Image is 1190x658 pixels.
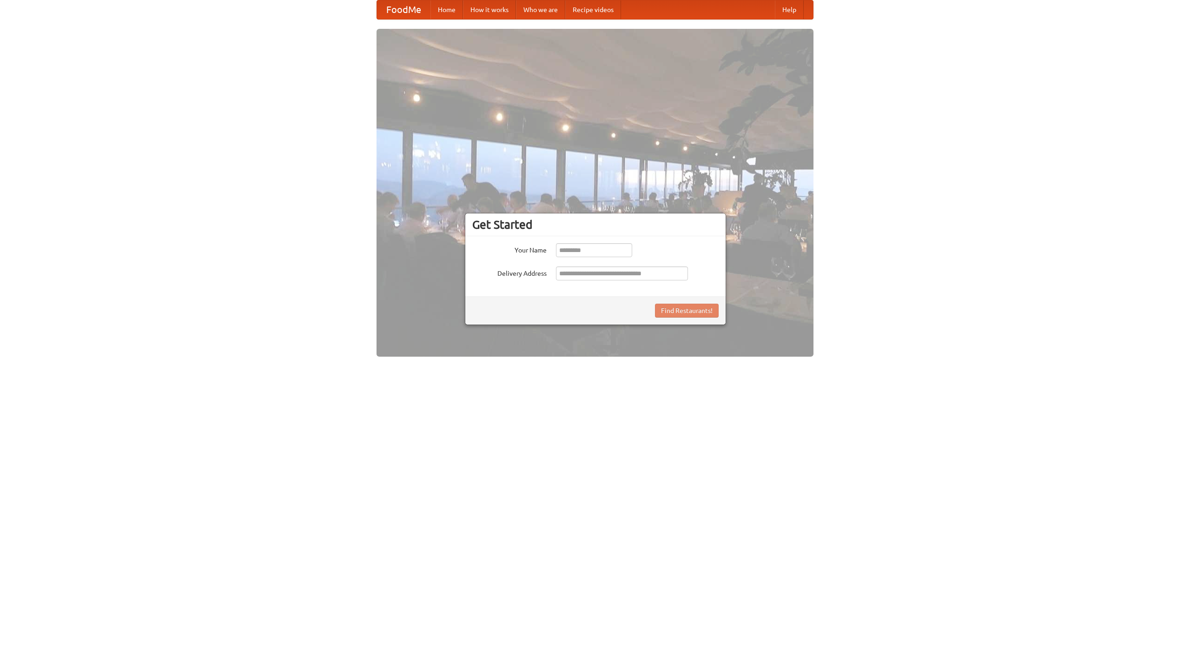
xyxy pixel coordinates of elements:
a: Recipe videos [565,0,621,19]
label: Delivery Address [472,266,547,278]
a: How it works [463,0,516,19]
a: Home [430,0,463,19]
a: FoodMe [377,0,430,19]
a: Who we are [516,0,565,19]
button: Find Restaurants! [655,304,719,318]
a: Help [775,0,804,19]
label: Your Name [472,243,547,255]
h3: Get Started [472,218,719,232]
